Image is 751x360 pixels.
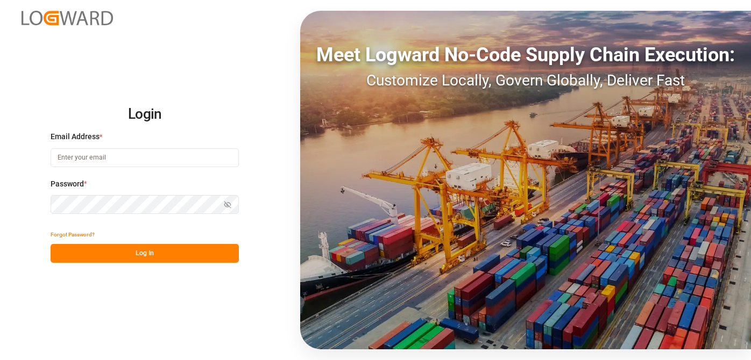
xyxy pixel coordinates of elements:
[51,178,84,190] span: Password
[300,40,751,69] div: Meet Logward No-Code Supply Chain Execution:
[51,148,239,167] input: Enter your email
[51,225,95,244] button: Forgot Password?
[51,131,100,142] span: Email Address
[51,244,239,263] button: Log In
[300,69,751,92] div: Customize Locally, Govern Globally, Deliver Fast
[51,97,239,132] h2: Login
[22,11,113,25] img: Logward_new_orange.png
